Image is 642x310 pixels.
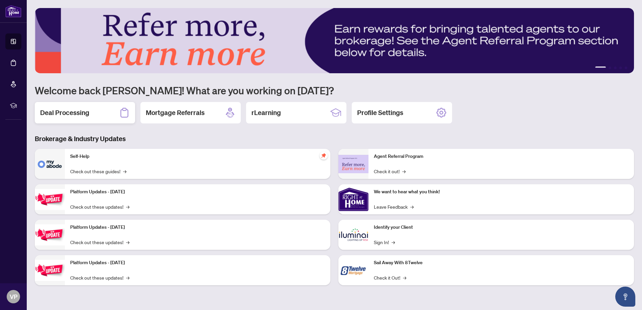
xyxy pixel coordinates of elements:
[35,224,65,245] img: Platform Updates - July 8, 2025
[374,203,414,210] a: Leave Feedback→
[126,238,129,246] span: →
[251,108,281,117] h2: rLearning
[35,84,634,97] h1: Welcome back [PERSON_NAME]! What are you working on [DATE]?
[70,259,325,267] p: Platform Updates - [DATE]
[70,238,129,246] a: Check out these updates!→
[338,184,368,214] img: We want to hear what you think!
[5,5,21,17] img: logo
[403,274,406,281] span: →
[35,149,65,179] img: Self-Help
[40,108,89,117] h2: Deal Processing
[374,224,629,231] p: Identify your Client
[35,260,65,281] img: Platform Updates - June 23, 2025
[619,67,622,69] button: 4
[35,8,634,73] img: Slide 0
[392,238,395,246] span: →
[374,259,629,267] p: Sail Away With 8Twelve
[374,274,406,281] a: Check it Out!→
[126,274,129,281] span: →
[374,153,629,160] p: Agent Referral Program
[338,255,368,285] img: Sail Away With 8Twelve
[35,134,634,143] h3: Brokerage & Industry Updates
[614,67,617,69] button: 3
[123,168,126,175] span: →
[338,155,368,173] img: Agent Referral Program
[70,274,129,281] a: Check out these updates!→
[357,108,403,117] h2: Profile Settings
[625,67,627,69] button: 5
[402,168,406,175] span: →
[320,151,328,160] span: pushpin
[70,168,126,175] a: Check out these guides!→
[609,67,611,69] button: 2
[410,203,414,210] span: →
[35,189,65,210] img: Platform Updates - July 21, 2025
[615,287,635,307] button: Open asap
[374,188,629,196] p: We want to hear what you think!
[126,203,129,210] span: →
[595,67,606,69] button: 1
[70,203,129,210] a: Check out these updates!→
[338,220,368,250] img: Identify your Client
[374,238,395,246] a: Sign In!→
[70,153,325,160] p: Self-Help
[70,224,325,231] p: Platform Updates - [DATE]
[10,292,17,301] span: VP
[374,168,406,175] a: Check it out!→
[146,108,205,117] h2: Mortgage Referrals
[70,188,325,196] p: Platform Updates - [DATE]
